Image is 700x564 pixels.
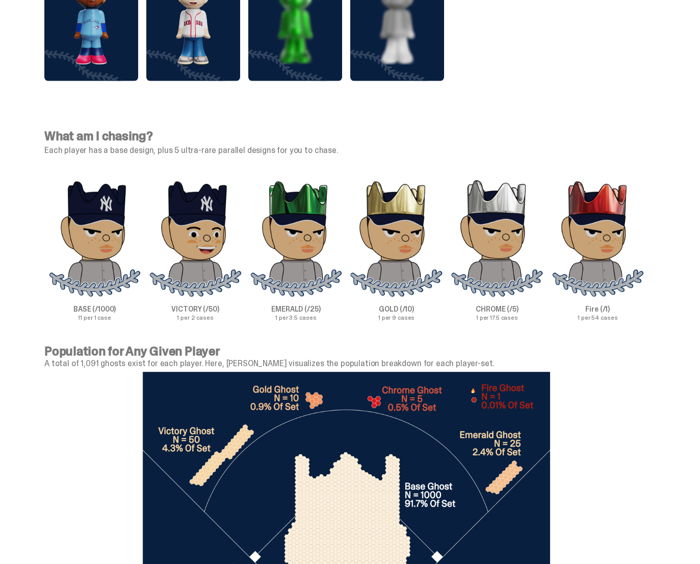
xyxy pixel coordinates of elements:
[246,305,346,313] p: EMERALD (/25)
[246,315,346,321] p: 1 per 3.5 cases
[44,315,145,321] p: 11 per 1 case
[548,305,648,313] p: Fire (/1)
[447,315,547,321] p: 1 per 17.5 cases
[145,315,245,321] p: 1 per 2 cases
[145,305,245,313] p: VICTORY (/50)
[548,315,648,321] p: 1 per 54 cases
[447,305,547,313] p: CHROME (/5)
[48,179,141,297] img: BASE%20Img.png
[346,315,447,321] p: 1 per 9 cases
[44,305,145,313] p: BASE (/1000)
[44,360,648,368] p: A total of 1,091 ghosts exist for each player. Here, [PERSON_NAME] visualizes the population brea...
[552,179,644,297] img: Fire%20Img.png
[451,179,544,297] img: Chrome%20Img.png
[346,305,447,313] p: GOLD (/10)
[250,179,342,297] img: Emerald%20Img.png
[350,179,443,297] img: Gold%20Img.png
[44,146,648,155] p: Each player has a base design, plus 5 ultra-rare parallel designs for you to chase.
[44,345,648,357] p: Population for Any Given Player
[44,130,648,142] h4: What am I chasing?
[149,179,242,297] img: Victory%20Img.png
